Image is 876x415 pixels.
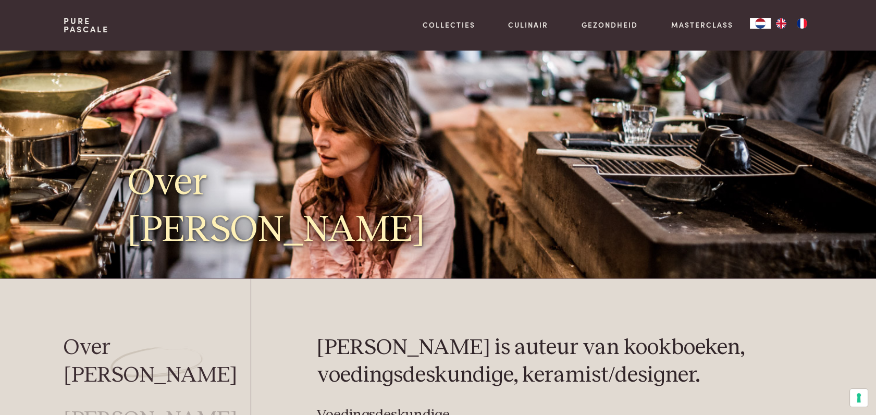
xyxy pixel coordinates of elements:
a: Culinair [508,19,548,30]
a: FR [792,18,812,29]
ul: Language list [771,18,812,29]
a: Collecties [423,19,475,30]
a: Over [PERSON_NAME] [64,334,251,389]
h1: Over [PERSON_NAME] [128,160,430,254]
button: Uw voorkeuren voor toestemming voor trackingtechnologieën [850,389,868,407]
a: Gezondheid [582,19,638,30]
h2: [PERSON_NAME] is auteur van kookboeken, voedingsdeskundige, keramist/designer. [317,334,812,389]
a: PurePascale [64,17,109,33]
a: NL [750,18,771,29]
aside: Language selected: Nederlands [750,18,812,29]
a: EN [771,18,792,29]
a: Masterclass [671,19,733,30]
div: Language [750,18,771,29]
